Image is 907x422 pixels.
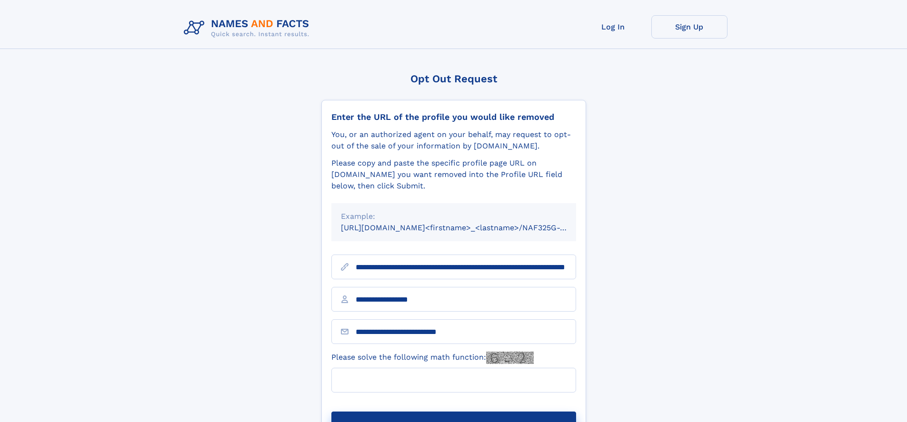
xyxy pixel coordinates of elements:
a: Log In [575,15,651,39]
div: Opt Out Request [321,73,586,85]
label: Please solve the following math function: [331,352,534,364]
img: Logo Names and Facts [180,15,317,41]
a: Sign Up [651,15,728,39]
div: Enter the URL of the profile you would like removed [331,112,576,122]
small: [URL][DOMAIN_NAME]<firstname>_<lastname>/NAF325G-xxxxxxxx [341,223,594,232]
div: Please copy and paste the specific profile page URL on [DOMAIN_NAME] you want removed into the Pr... [331,157,576,192]
div: You, or an authorized agent on your behalf, may request to opt-out of the sale of your informatio... [331,129,576,152]
div: Example: [341,211,567,222]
